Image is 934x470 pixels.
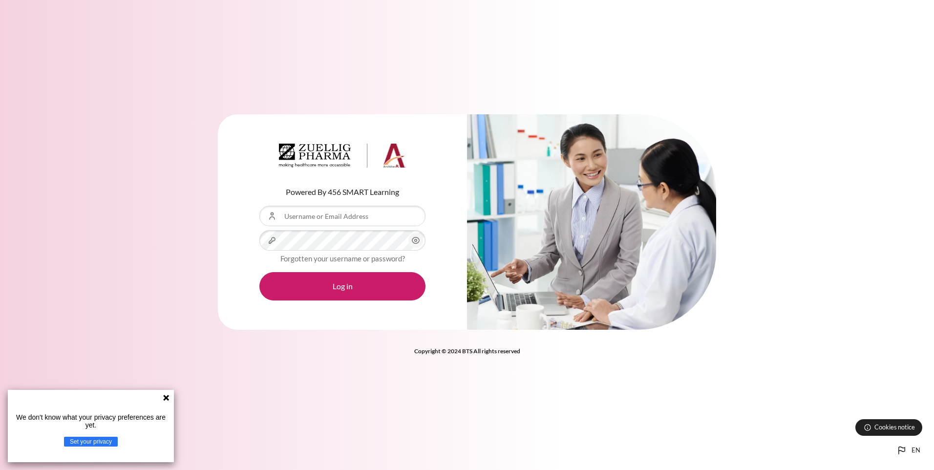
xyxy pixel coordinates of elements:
[12,413,170,429] p: We don't know what your privacy preferences are yet.
[259,206,425,226] input: Username or Email Address
[855,419,922,436] button: Cookies notice
[414,347,520,355] strong: Copyright © 2024 BTS All rights reserved
[280,254,405,263] a: Forgotten your username or password?
[259,272,425,300] button: Log in
[259,186,425,198] p: Powered By 456 SMART Learning
[874,423,915,432] span: Cookies notice
[64,437,118,447] button: Set your privacy
[279,144,406,172] a: Architeck
[892,441,924,460] button: Languages
[279,144,406,168] img: Architeck
[912,446,920,455] span: en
